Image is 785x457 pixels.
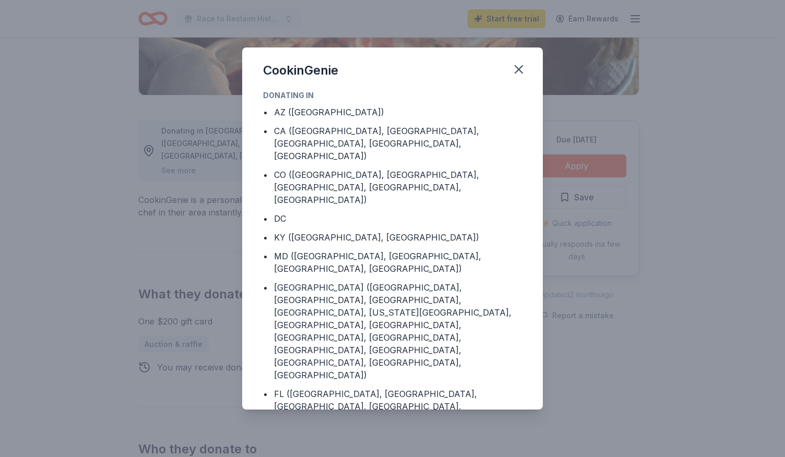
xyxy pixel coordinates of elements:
[274,281,522,381] div: [GEOGRAPHIC_DATA] ([GEOGRAPHIC_DATA], [GEOGRAPHIC_DATA], [GEOGRAPHIC_DATA], [GEOGRAPHIC_DATA], [U...
[263,212,268,225] div: •
[274,212,286,225] div: DC
[274,250,522,275] div: MD ([GEOGRAPHIC_DATA], [GEOGRAPHIC_DATA], [GEOGRAPHIC_DATA], [GEOGRAPHIC_DATA])
[263,281,268,294] div: •
[274,106,384,118] div: AZ ([GEOGRAPHIC_DATA])
[263,169,268,181] div: •
[274,169,522,206] div: CO ([GEOGRAPHIC_DATA], [GEOGRAPHIC_DATA], [GEOGRAPHIC_DATA], [GEOGRAPHIC_DATA], [GEOGRAPHIC_DATA])
[263,125,268,137] div: •
[263,106,268,118] div: •
[274,125,522,162] div: CA ([GEOGRAPHIC_DATA], [GEOGRAPHIC_DATA], [GEOGRAPHIC_DATA], [GEOGRAPHIC_DATA], [GEOGRAPHIC_DATA])
[263,250,268,262] div: •
[263,388,268,400] div: •
[263,231,268,244] div: •
[263,89,522,102] div: Donating in
[263,62,338,79] div: CookinGenie
[274,231,479,244] div: KY ([GEOGRAPHIC_DATA], [GEOGRAPHIC_DATA])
